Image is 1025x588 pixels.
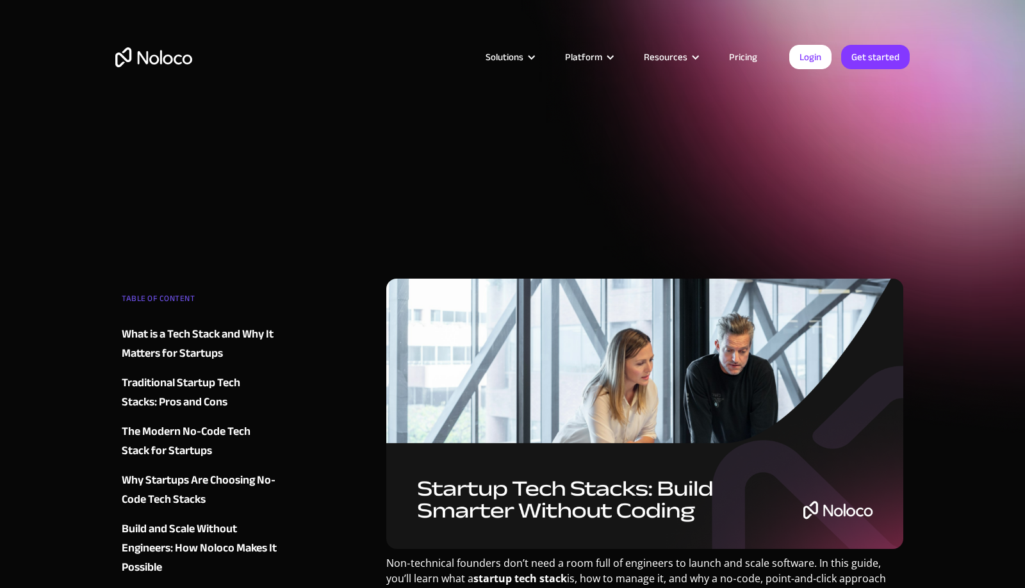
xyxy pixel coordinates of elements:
strong: startup tech stack [473,571,567,585]
div: Resources [628,49,713,65]
a: Build and Scale Without Engineers: How Noloco Makes It Possible [122,519,277,577]
div: Solutions [486,49,523,65]
a: What is a Tech Stack and Why It Matters for Startups [122,325,277,363]
img: Startup Tech Stacks: Build Smarter Without Coding [386,279,903,549]
div: Resources [644,49,687,65]
div: Platform [549,49,628,65]
a: Pricing [713,49,773,65]
a: home [115,47,192,67]
a: Why Startups Are Choosing No-Code Tech Stacks [122,471,277,509]
div: Solutions [470,49,549,65]
a: Get started [841,45,910,69]
div: TABLE OF CONTENT [122,289,277,314]
a: Traditional Startup Tech Stacks: Pros and Cons [122,373,277,412]
a: Login [789,45,832,69]
a: The Modern No-Code Tech Stack for Startups [122,422,277,461]
div: Platform [565,49,602,65]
